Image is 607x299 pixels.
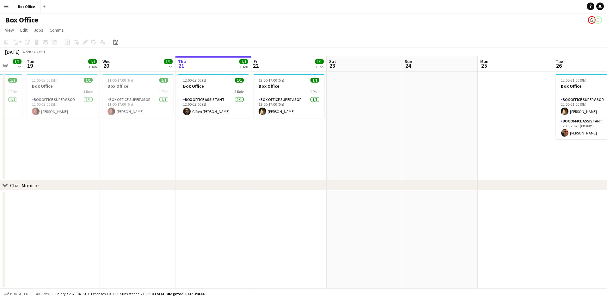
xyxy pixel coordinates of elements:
button: Box Office [13,0,40,13]
span: View [5,27,14,33]
div: BST [39,49,46,54]
span: Budgeted [10,292,28,296]
a: Jobs [31,26,46,34]
app-user-avatar: Millie Haldane [594,16,602,24]
span: Total Budgeted £237 198.06 [154,291,205,296]
span: Edit [20,27,28,33]
div: [DATE] [5,49,20,55]
app-user-avatar: Millie Haldane [588,16,596,24]
span: Week 34 [21,49,37,54]
span: Jobs [34,27,43,33]
div: Chat Monitor [10,182,39,189]
a: Comms [47,26,66,34]
span: All jobs [35,291,50,296]
h1: Box Office [5,15,38,25]
button: Budgeted [3,290,29,297]
a: Edit [18,26,30,34]
a: View [3,26,16,34]
span: Comms [50,27,64,33]
div: Salary £237 187.51 + Expenses £0.00 + Subsistence £10.55 = [55,291,205,296]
